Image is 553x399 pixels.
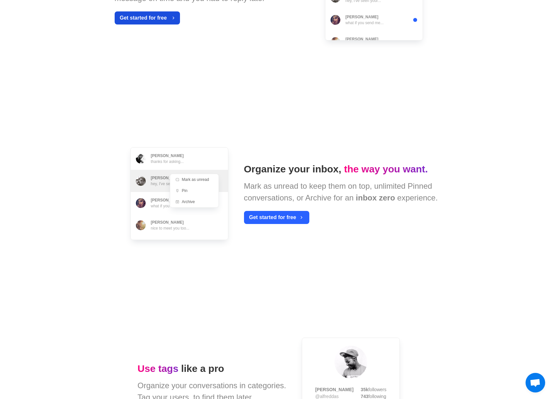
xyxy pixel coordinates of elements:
button: Get started for free [115,11,180,24]
h1: like a pro [138,363,286,375]
h1: Organize your inbox, [244,163,439,175]
div: Åpne chat [526,373,545,392]
span: Use tags [138,363,181,374]
span: the way you want. [344,164,428,174]
div: Mark as unread to keep them on top, unlimited Pinned conversations, or Archive for an experience. [244,180,439,204]
button: Get started for free [244,211,309,224]
span: inbox zero [356,193,395,202]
